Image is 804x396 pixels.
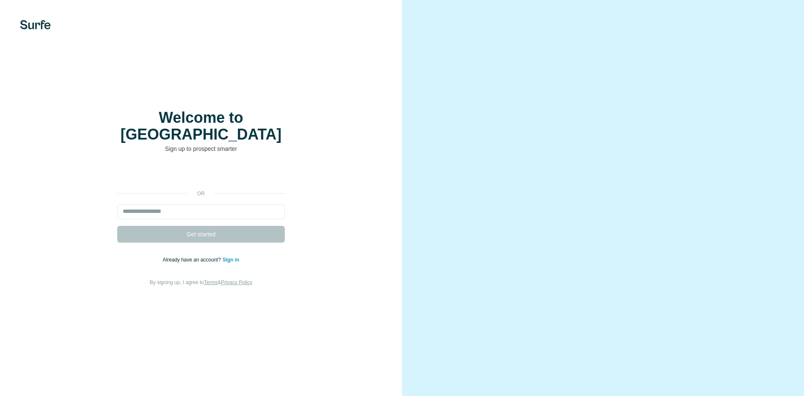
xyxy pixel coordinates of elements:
[150,280,253,285] span: By signing up, I agree to &
[163,257,223,263] span: Already have an account?
[222,257,239,263] a: Sign in
[117,109,285,143] h1: Welcome to [GEOGRAPHIC_DATA]
[117,145,285,153] p: Sign up to prospect smarter
[204,280,218,285] a: Terms
[113,166,289,184] iframe: Sign in with Google Button
[221,280,253,285] a: Privacy Policy
[188,190,214,197] p: or
[20,20,51,29] img: Surfe's logo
